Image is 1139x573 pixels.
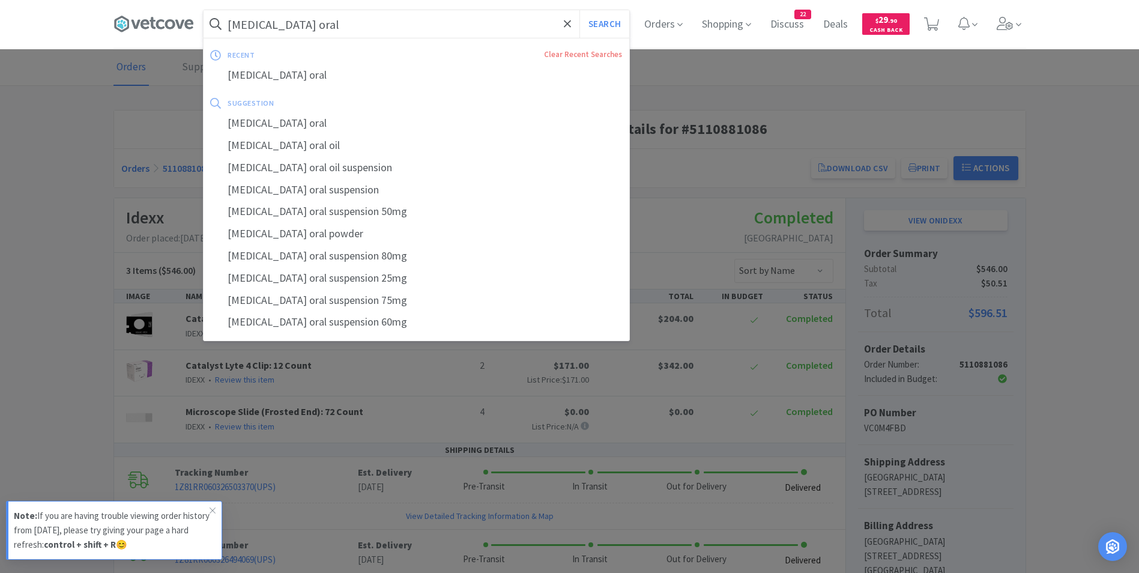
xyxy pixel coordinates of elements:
span: 29 [875,14,897,25]
div: suggestion [228,94,448,112]
span: $ [875,17,878,25]
div: [MEDICAL_DATA] oral suspension 60mg [204,311,629,333]
p: If you are having trouble viewing order history from [DATE], please try giving your page a hard r... [14,509,210,552]
a: Discuss22 [766,19,809,30]
span: Cash Back [869,27,902,35]
div: [MEDICAL_DATA] oral suspension 80mg [204,245,629,267]
div: [MEDICAL_DATA] oral [204,64,629,86]
div: [MEDICAL_DATA] oral oil suspension [204,157,629,179]
input: Search by item, sku, manufacturer, ingredient, size... [204,10,629,38]
div: recent [228,46,399,64]
div: [MEDICAL_DATA] oral suspension 25mg [204,267,629,290]
div: Open Intercom Messenger [1098,532,1127,561]
strong: control + shift + R [44,539,116,550]
div: [MEDICAL_DATA] oral suspension 50mg [204,201,629,223]
div: [MEDICAL_DATA] oral suspension 75mg [204,290,629,312]
span: . 90 [888,17,897,25]
button: Search [579,10,629,38]
div: [MEDICAL_DATA] oral oil [204,135,629,157]
a: $29.90Cash Back [862,8,910,40]
div: [MEDICAL_DATA] oral suspension [204,179,629,201]
a: Clear Recent Searches [544,49,622,59]
span: 22 [795,10,811,19]
a: Deals [818,19,853,30]
div: [MEDICAL_DATA] oral powder [204,223,629,245]
div: [MEDICAL_DATA] oral [204,112,629,135]
strong: Note: [14,510,37,521]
